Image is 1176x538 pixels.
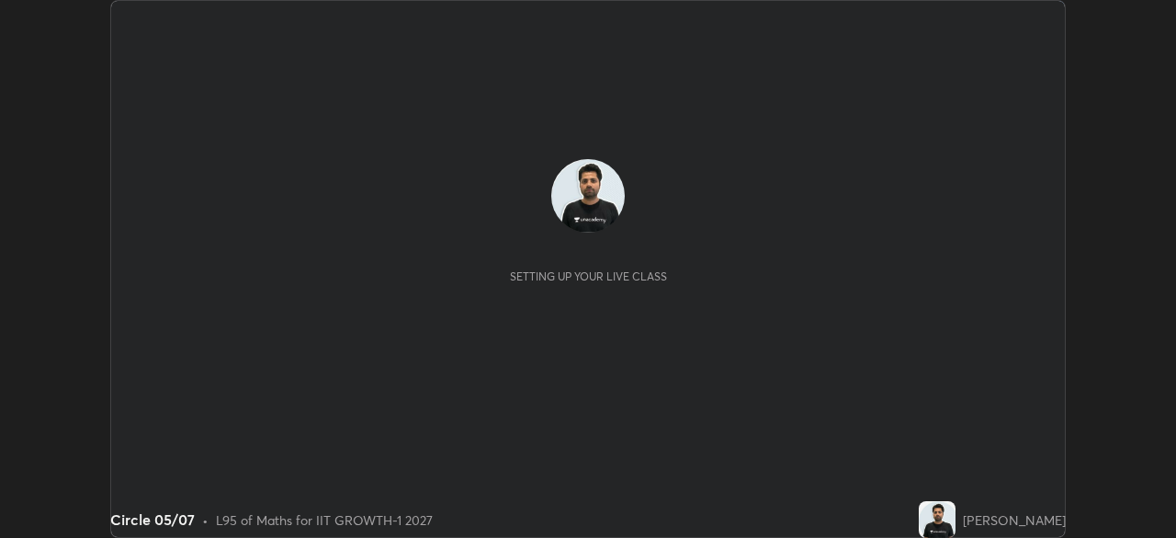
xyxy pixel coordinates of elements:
[510,269,667,283] div: Setting up your live class
[202,510,209,530] div: •
[110,509,195,531] div: Circle 05/07
[919,501,955,538] img: d48540decc314834be1d57de48c05c47.jpg
[216,510,433,530] div: L95 of Maths for IIT GROWTH-1 2027
[551,159,625,233] img: d48540decc314834be1d57de48c05c47.jpg
[963,510,1066,530] div: [PERSON_NAME]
